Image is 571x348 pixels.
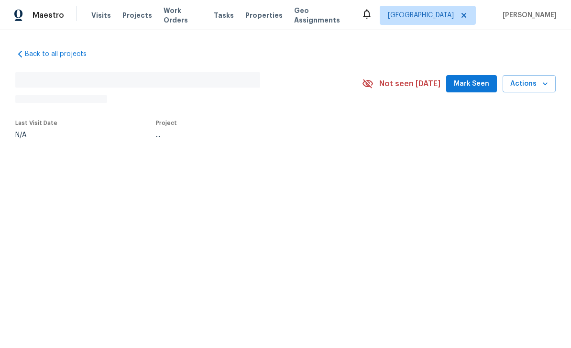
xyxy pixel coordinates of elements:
[164,6,202,25] span: Work Orders
[446,75,497,93] button: Mark Seen
[214,12,234,19] span: Tasks
[388,11,454,20] span: [GEOGRAPHIC_DATA]
[499,11,557,20] span: [PERSON_NAME]
[15,49,107,59] a: Back to all projects
[122,11,152,20] span: Projects
[15,120,57,126] span: Last Visit Date
[510,78,548,90] span: Actions
[156,132,340,138] div: ...
[156,120,177,126] span: Project
[454,78,489,90] span: Mark Seen
[91,11,111,20] span: Visits
[294,6,350,25] span: Geo Assignments
[379,79,440,89] span: Not seen [DATE]
[15,132,57,138] div: N/A
[503,75,556,93] button: Actions
[33,11,64,20] span: Maestro
[245,11,283,20] span: Properties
